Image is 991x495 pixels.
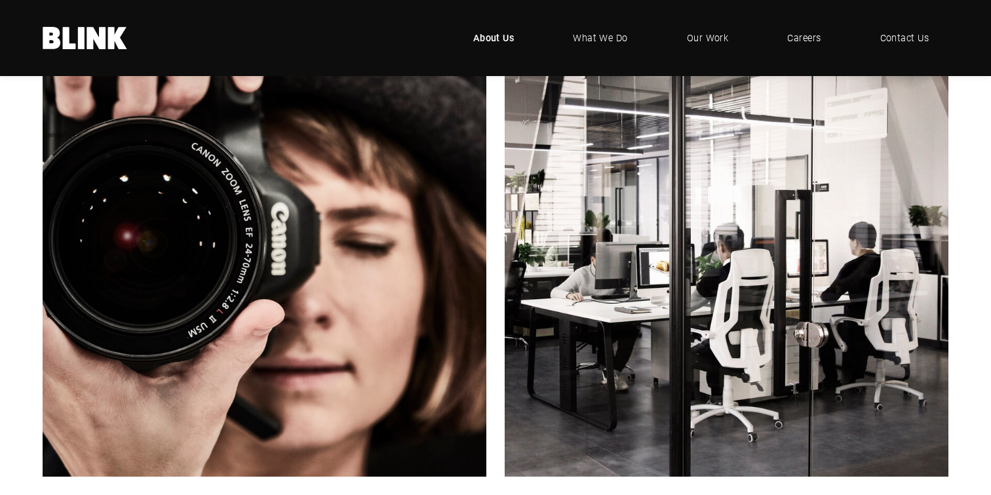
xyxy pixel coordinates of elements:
[667,18,748,58] a: Our Work
[33,33,948,477] li: 1 of 3
[553,18,648,58] a: What We Do
[768,18,840,58] a: Careers
[861,18,949,58] a: Contact Us
[505,33,948,477] img: Design Studio
[473,31,515,45] span: About Us
[687,31,729,45] span: Our Work
[454,18,534,58] a: About Us
[43,33,486,477] img: Blink Photography
[922,33,948,477] a: Next slide
[43,27,128,49] a: Home
[43,33,69,477] a: Previous slide
[573,31,628,45] span: What We Do
[787,31,821,45] span: Careers
[880,31,929,45] span: Contact Us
